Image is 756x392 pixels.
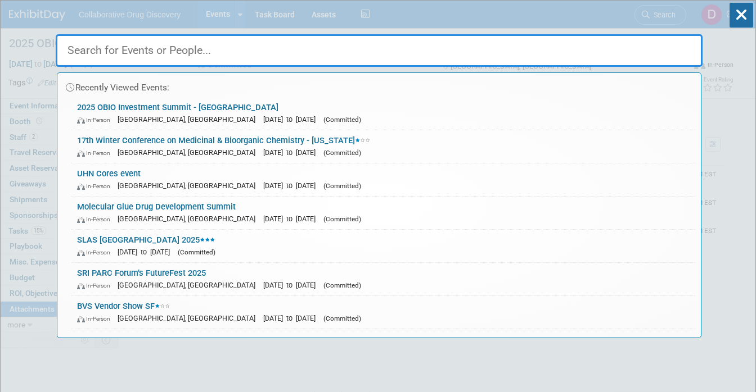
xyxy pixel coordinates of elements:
span: In-Person [77,149,115,157]
span: [DATE] to [DATE] [263,314,321,322]
span: [GEOGRAPHIC_DATA], [GEOGRAPHIC_DATA] [118,215,261,223]
span: In-Person [77,183,115,190]
span: [GEOGRAPHIC_DATA], [GEOGRAPHIC_DATA] [118,148,261,157]
span: [DATE] to [DATE] [263,281,321,289]
span: (Committed) [323,314,361,322]
a: 17th Winter Conference on Medicinal & Bioorganic Chemistry - [US_STATE] In-Person [GEOGRAPHIC_DAT... [71,130,695,163]
span: (Committed) [323,116,361,124]
a: BVS Vendor Show SF In-Person [GEOGRAPHIC_DATA], [GEOGRAPHIC_DATA] [DATE] to [DATE] (Committed) [71,296,695,329]
span: (Committed) [323,281,361,289]
span: (Committed) [323,215,361,223]
span: [GEOGRAPHIC_DATA], [GEOGRAPHIC_DATA] [118,181,261,190]
div: Recently Viewed Events: [63,73,695,97]
span: [DATE] to [DATE] [263,148,321,157]
a: Molecular Glue Drug Development Summit In-Person [GEOGRAPHIC_DATA], [GEOGRAPHIC_DATA] [DATE] to [... [71,197,695,229]
span: [DATE] to [DATE] [263,215,321,223]
span: (Committed) [178,248,215,256]
span: (Committed) [323,149,361,157]
a: UHN Cores event In-Person [GEOGRAPHIC_DATA], [GEOGRAPHIC_DATA] [DATE] to [DATE] (Committed) [71,163,695,196]
span: In-Person [77,116,115,124]
input: Search for Events or People... [56,34,703,67]
span: In-Person [77,282,115,289]
span: (Committed) [323,182,361,190]
span: In-Person [77,249,115,256]
a: SLAS [GEOGRAPHIC_DATA] 2025 In-Person [DATE] to [DATE] (Committed) [71,230,695,262]
span: [GEOGRAPHIC_DATA], [GEOGRAPHIC_DATA] [118,281,261,289]
span: [DATE] to [DATE] [118,248,175,256]
span: [GEOGRAPHIC_DATA], [GEOGRAPHIC_DATA] [118,115,261,124]
span: In-Person [77,216,115,223]
span: In-Person [77,315,115,322]
a: SRI PARC Forum’s FutureFest 2025 In-Person [GEOGRAPHIC_DATA], [GEOGRAPHIC_DATA] [DATE] to [DATE] ... [71,263,695,295]
span: [DATE] to [DATE] [263,181,321,190]
a: 2025 OBIO Investment Summit - [GEOGRAPHIC_DATA] In-Person [GEOGRAPHIC_DATA], [GEOGRAPHIC_DATA] [D... [71,97,695,130]
span: [GEOGRAPHIC_DATA], [GEOGRAPHIC_DATA] [118,314,261,322]
span: [DATE] to [DATE] [263,115,321,124]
